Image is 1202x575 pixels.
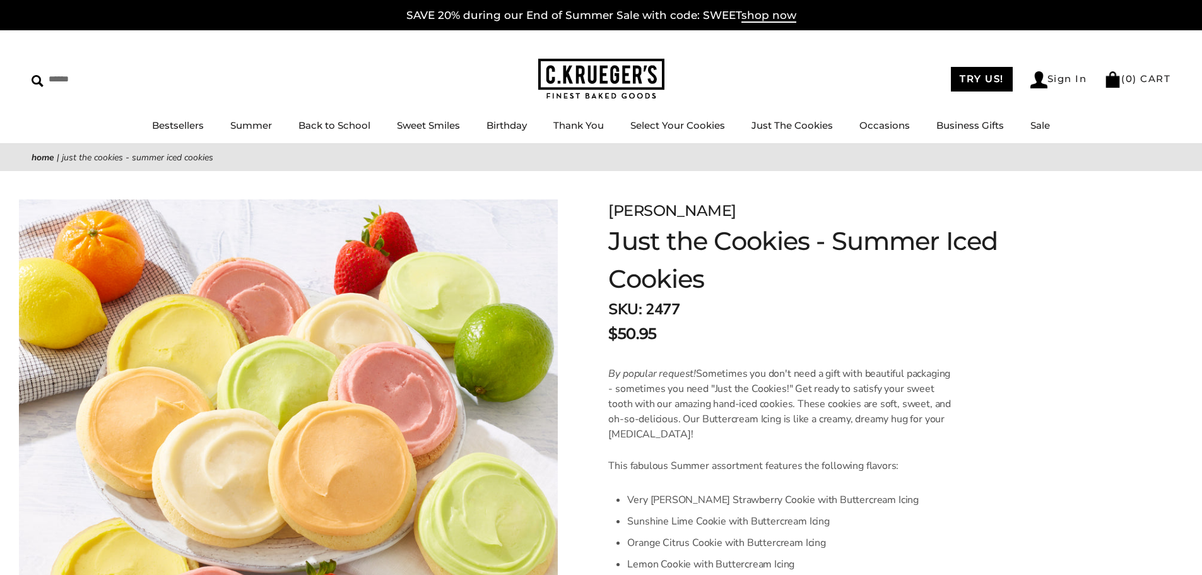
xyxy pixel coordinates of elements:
[57,151,59,163] span: |
[1126,73,1133,85] span: 0
[608,458,953,473] p: This fabulous Summer assortment features the following flavors:
[32,69,182,89] input: Search
[32,75,44,87] img: Search
[32,151,54,163] a: Home
[608,323,656,345] span: $50.95
[553,119,604,131] a: Thank You
[230,119,272,131] a: Summer
[859,119,910,131] a: Occasions
[608,199,1011,222] div: [PERSON_NAME]
[397,119,460,131] a: Sweet Smiles
[645,299,680,319] span: 2477
[1030,71,1087,88] a: Sign In
[152,119,204,131] a: Bestsellers
[406,9,796,23] a: SAVE 20% during our End of Summer Sale with code: SWEETshop now
[936,119,1004,131] a: Business Gifts
[538,59,664,100] img: C.KRUEGER'S
[627,554,953,575] li: Lemon Cookie with Buttercream Icing
[32,150,1170,165] nav: breadcrumbs
[741,9,796,23] span: shop now
[951,67,1013,92] a: TRY US!
[608,367,696,381] em: By popular request!
[1030,119,1050,131] a: Sale
[486,119,527,131] a: Birthday
[627,511,953,532] li: Sunshine Lime Cookie with Buttercream Icing
[608,299,642,319] strong: SKU:
[298,119,370,131] a: Back to School
[608,222,1011,298] h1: Just the Cookies - Summer Iced Cookies
[62,151,213,163] span: Just the Cookies - Summer Iced Cookies
[751,119,833,131] a: Just The Cookies
[608,366,953,442] p: Sometimes you don't need a gift with beautiful packaging - sometimes you need "Just the Cookies!"...
[1104,71,1121,88] img: Bag
[630,119,725,131] a: Select Your Cookies
[1030,71,1047,88] img: Account
[1104,73,1170,85] a: (0) CART
[627,532,953,554] li: Orange Citrus Cookie with Buttercream Icing
[627,489,953,511] li: Very [PERSON_NAME] Strawberry Cookie with Buttercream Icing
